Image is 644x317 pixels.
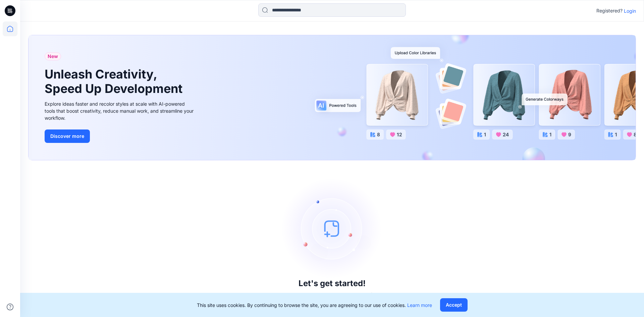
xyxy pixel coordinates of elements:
span: New [48,52,58,60]
a: Discover more [45,129,196,143]
div: Explore ideas faster and recolor styles at scale with AI-powered tools that boost creativity, red... [45,100,196,121]
p: Registered? [596,7,623,15]
img: empty-state-image.svg [282,178,382,279]
button: Discover more [45,129,90,143]
p: Login [624,7,636,14]
h1: Unleash Creativity, Speed Up Development [45,67,185,96]
a: Learn more [407,302,432,308]
h3: Let's get started! [299,279,366,288]
button: Accept [440,298,468,312]
p: Click New to add a style or create a folder. [277,291,387,299]
p: This site uses cookies. By continuing to browse the site, you are agreeing to our use of cookies. [197,302,432,309]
